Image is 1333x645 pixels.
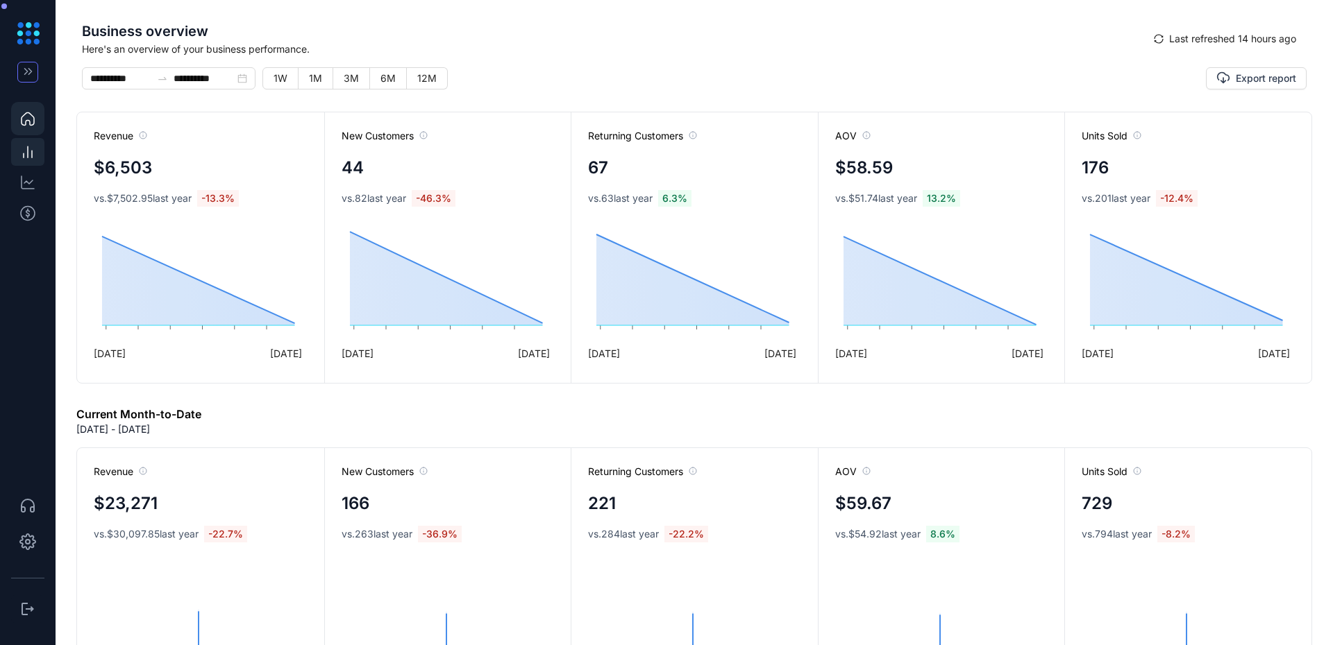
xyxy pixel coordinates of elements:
span: New Customers [342,465,428,479]
span: Units Sold [1082,129,1141,143]
span: 8.6 % [926,526,959,542]
span: vs. $54.92 last year [835,527,921,541]
span: Export report [1236,71,1296,85]
h4: $58.59 [835,155,893,180]
button: syncLast refreshed 14 hours ago [1143,28,1307,50]
h4: $59.67 [835,491,891,516]
span: sync [1154,34,1164,44]
span: -8.2 % [1157,526,1195,542]
span: [DATE] [588,346,620,361]
span: vs. $51.74 last year [835,191,917,205]
button: Export report [1206,67,1307,89]
span: [DATE] [94,346,126,361]
span: swap-right [157,73,168,84]
span: vs. 284 last year [588,527,659,541]
span: [DATE] [1012,346,1043,361]
span: [DATE] [835,346,867,361]
span: vs. 201 last year [1082,191,1150,205]
h4: 176 [1082,155,1109,180]
span: [DATE] [518,346,550,361]
span: vs. 63 last year [588,191,653,205]
span: vs. 794 last year [1082,527,1152,541]
span: [DATE] [1258,346,1290,361]
span: vs. 82 last year [342,191,406,205]
span: 12M [417,72,437,84]
span: Revenue [94,129,147,143]
span: vs. $7,502.95 last year [94,191,192,205]
span: Units Sold [1082,465,1141,479]
span: -12.4 % [1156,190,1198,207]
span: New Customers [342,129,428,143]
span: Business overview [82,21,1143,42]
span: -22.2 % [664,526,708,542]
span: -36.9 % [418,526,462,542]
h6: Current Month-to-Date [76,406,201,422]
span: vs. $30,097.85 last year [94,527,199,541]
span: 1W [274,72,287,84]
h4: 729 [1082,491,1112,516]
span: AOV [835,465,871,479]
span: Returning Customers [588,129,697,143]
span: [DATE] [342,346,374,361]
span: 1M [309,72,322,84]
span: -46.3 % [412,190,455,207]
span: [DATE] [270,346,302,361]
span: 3M [344,72,359,84]
span: [DATE] [764,346,796,361]
h4: $6,503 [94,155,152,180]
span: [DATE] [1082,346,1114,361]
span: Here's an overview of your business performance. [82,42,1143,56]
h4: 67 [588,155,608,180]
span: Revenue [94,465,147,479]
span: vs. 263 last year [342,527,412,541]
span: -13.3 % [197,190,239,207]
span: 6.3 % [658,190,691,207]
h4: 221 [588,491,616,516]
span: Last refreshed 14 hours ago [1169,31,1296,46]
span: 13.2 % [923,190,960,207]
span: -22.7 % [204,526,247,542]
h4: $23,271 [94,491,158,516]
h4: 44 [342,155,364,180]
p: [DATE] - [DATE] [76,422,150,436]
span: Returning Customers [588,465,697,479]
h4: 166 [342,491,369,516]
span: to [157,73,168,84]
span: AOV [835,129,871,143]
span: 6M [380,72,396,84]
